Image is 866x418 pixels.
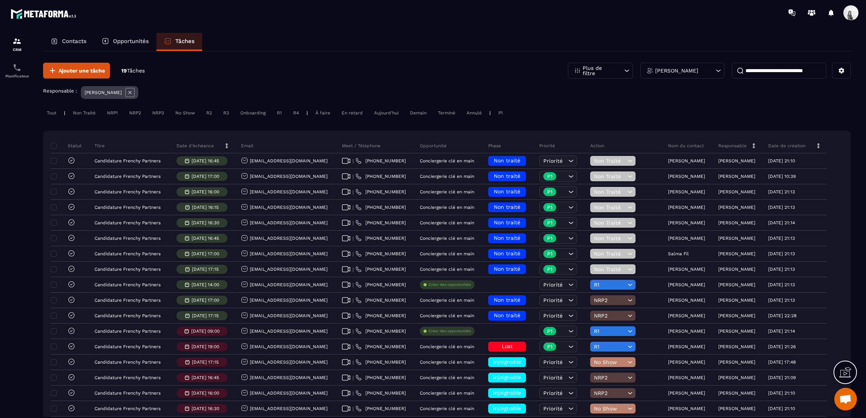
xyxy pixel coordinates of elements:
[493,359,521,365] span: injoignable
[192,282,219,287] p: [DATE] 14:00
[668,174,705,179] p: [PERSON_NAME]
[768,344,796,349] p: [DATE] 21:26
[420,375,474,380] p: Conciergerie clé en main
[668,282,705,287] p: [PERSON_NAME]
[220,108,233,117] div: R3
[370,108,402,117] div: Aujourd'hui
[594,406,626,412] span: No Show
[12,37,22,46] img: formation
[718,313,755,318] p: [PERSON_NAME]
[353,174,354,179] span: |
[543,406,563,412] span: Priorité
[594,173,626,179] span: Non Traité
[768,205,795,210] p: [DATE] 21:13
[94,158,161,163] p: Candidature Frenchy Partners
[718,390,755,396] p: [PERSON_NAME]
[489,110,491,116] p: |
[420,267,474,272] p: Conciergerie clé en main
[353,267,354,272] span: |
[356,406,406,412] a: [PHONE_NUMBER]
[420,251,474,256] p: Conciergerie clé en main
[547,251,552,256] p: P1
[768,406,795,411] p: [DATE] 21:10
[192,375,219,380] p: [DATE] 16:45
[718,375,755,380] p: [PERSON_NAME]
[768,282,795,287] p: [DATE] 21:13
[342,143,380,149] p: Meet / Téléphone
[543,313,563,319] span: Priorité
[494,219,520,225] span: Non traité
[192,220,219,225] p: [DATE] 16:30
[176,143,214,149] p: Date d’échéance
[113,38,149,45] p: Opportunités
[718,298,755,303] p: [PERSON_NAME]
[353,189,354,195] span: |
[192,189,219,194] p: [DATE] 16:00
[43,108,60,117] div: Tout
[768,267,795,272] p: [DATE] 21:13
[94,251,161,256] p: Candidature Frenchy Partners
[718,174,755,179] p: [PERSON_NAME]
[594,251,626,257] span: Non Traité
[356,204,406,210] a: [PHONE_NUMBER]
[241,143,254,149] p: Email
[94,298,161,303] p: Candidature Frenchy Partners
[353,298,354,303] span: |
[494,266,520,272] span: Non traité
[353,359,354,365] span: |
[668,344,705,349] p: [PERSON_NAME]
[103,108,122,117] div: NRP1
[594,220,626,226] span: Non Traité
[64,110,65,116] p: |
[203,108,216,117] div: R2
[192,359,219,365] p: [DATE] 17:15
[718,158,755,163] p: [PERSON_NAME]
[768,298,795,303] p: [DATE] 21:13
[420,298,474,303] p: Conciergerie clé en main
[434,108,459,117] div: Terminé
[175,38,195,45] p: Tâches
[121,67,145,74] p: 19
[353,236,354,241] span: |
[718,267,755,272] p: [PERSON_NAME]
[353,158,354,164] span: |
[594,359,626,365] span: No Show
[594,282,626,288] span: R1
[356,344,406,350] a: [PHONE_NUMBER]
[543,282,563,288] span: Priorité
[493,405,521,411] span: injoignable
[53,143,82,149] p: Statut
[94,174,161,179] p: Candidature Frenchy Partners
[668,329,705,334] p: [PERSON_NAME]
[356,359,406,365] a: [PHONE_NUMBER]
[94,359,161,365] p: Candidature Frenchy Partners
[192,313,219,318] p: [DATE] 17:15
[668,313,705,318] p: [PERSON_NAME]
[543,158,563,164] span: Priorité
[353,375,354,381] span: |
[594,235,626,241] span: Non Traité
[494,188,520,194] span: Non traité
[356,390,406,396] a: [PHONE_NUMBER]
[406,108,430,117] div: Demain
[94,267,161,272] p: Candidature Frenchy Partners
[834,388,857,410] div: Ouvrir le chat
[543,390,563,396] span: Priorité
[94,406,161,411] p: Candidature Frenchy Partners
[2,74,32,78] p: Planificateur
[493,390,521,396] span: injoignable
[353,282,354,288] span: |
[718,205,755,210] p: [PERSON_NAME]
[494,157,520,163] span: Non traité
[356,313,406,319] a: [PHONE_NUMBER]
[668,251,689,256] p: Salma Fil
[192,267,219,272] p: [DATE] 17:15
[356,189,406,195] a: [PHONE_NUMBER]
[547,189,552,194] p: P1
[768,375,796,380] p: [DATE] 21:09
[59,67,105,74] span: Ajouter une tâche
[356,158,406,164] a: [PHONE_NUMBER]
[668,298,705,303] p: [PERSON_NAME]
[594,297,626,303] span: NRP2
[547,344,552,349] p: P1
